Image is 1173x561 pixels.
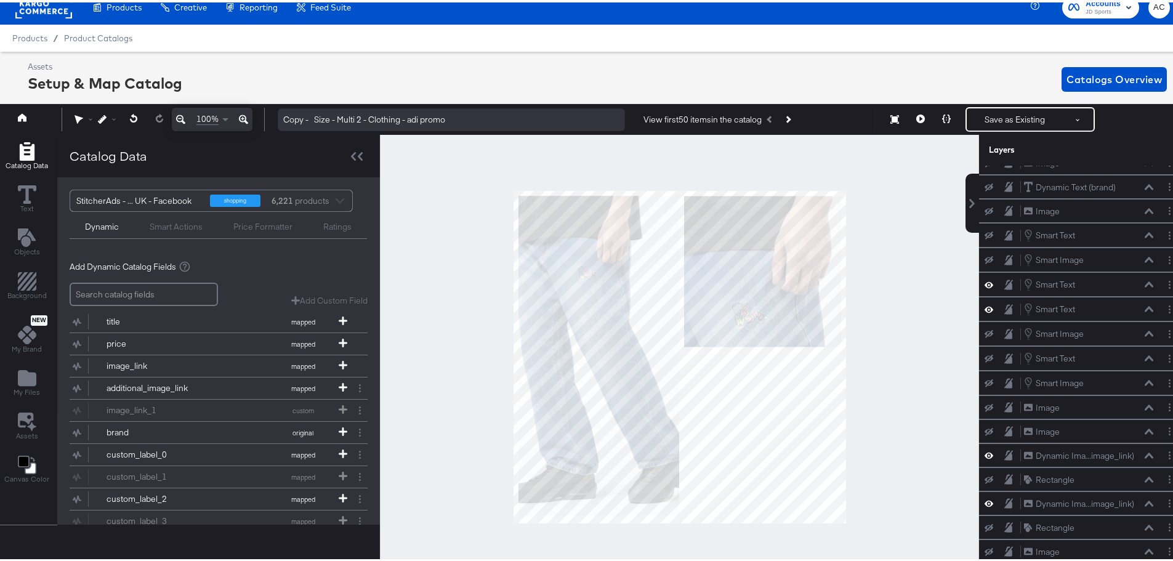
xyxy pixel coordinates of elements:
span: Text [20,201,34,211]
button: Smart Image [1023,374,1084,387]
button: Smart Text [1023,300,1076,313]
div: Smart Text [1036,350,1075,362]
div: title [107,313,196,325]
button: Dynamic Text (brand) [1023,179,1116,192]
span: / [47,31,64,41]
div: Rectangle [1036,472,1074,483]
button: Add Files [6,363,47,398]
div: Assets [28,59,182,70]
div: StitcherAds - ... UK - Facebook [76,188,201,209]
span: 100% [196,111,219,123]
button: custom_label_2mapped [70,486,352,507]
div: custom_label_3mapped [70,508,368,530]
button: image_linkmapped [70,353,352,374]
div: pricemapped [70,331,368,352]
div: custom_label_2 [107,491,196,502]
button: Rectangle [1023,519,1075,532]
span: original [269,426,337,435]
strong: 6,221 [270,188,295,209]
div: Smart Image [1036,375,1084,387]
div: Smart Image [1036,252,1084,264]
span: Assets [16,429,38,438]
span: My Brand [12,342,42,352]
div: custom_label_2mapped [70,486,368,507]
a: Product Catalogs [64,31,132,41]
input: Search catalog fields [70,280,218,304]
div: Image [1036,400,1060,411]
div: View first 50 items in the catalog [643,111,762,123]
div: image_linkmapped [70,353,368,374]
span: mapped [269,382,337,390]
button: Add Text [7,224,47,259]
button: Image [1023,399,1060,412]
div: image_link [107,358,196,369]
button: NewMy Brand [4,310,49,355]
span: New [31,314,47,322]
button: Smart Text [1023,226,1076,240]
div: custom_label_0mapped [70,442,368,463]
div: Image [1036,544,1060,555]
div: Rectangle [1036,520,1074,531]
span: My Files [14,385,40,395]
div: Catalog Data [70,145,147,163]
button: Save as Existing [967,106,1063,128]
span: Canvas Color [4,472,49,482]
div: brandoriginal [70,419,368,441]
button: Next Product [779,106,796,128]
div: price [107,336,196,347]
div: Dynamic Text (brand) [1036,179,1116,191]
span: Add Dynamic Catalog Fields [70,259,176,270]
button: Smart Text [1023,349,1076,363]
span: mapped [269,337,337,346]
button: Dynamic Ima...image_link) [1023,495,1135,508]
div: Ratings [323,219,352,230]
div: Dynamic Ima...image_link) [1036,496,1134,507]
div: additional_image_linkmapped [70,375,368,397]
div: products [270,188,307,209]
button: Dynamic Ima...image_link) [1023,447,1135,460]
div: Smart Text [1036,301,1075,313]
div: Setup & Map Catalog [28,70,182,91]
div: Dynamic Ima...image_link) [1036,448,1134,459]
div: custom_label_0 [107,446,196,458]
button: Catalogs Overview [1062,65,1167,89]
div: Smart Text [1036,276,1075,288]
div: shopping [210,192,260,204]
span: Catalogs Overview [1066,68,1162,86]
span: mapped [269,315,337,324]
div: custom_label_1mapped [70,464,368,485]
span: Background [7,288,47,298]
button: brandoriginal [70,419,352,441]
span: mapped [269,448,337,457]
button: Image [1023,423,1060,436]
div: Image [1036,424,1060,435]
div: Image [1036,203,1060,215]
button: Image [1023,203,1060,216]
button: Smart Image [1023,325,1084,338]
div: Price Formatter [233,219,292,230]
div: Dynamic [85,219,119,230]
span: Objects [14,244,40,254]
span: Catalog Data [6,158,48,168]
div: Layers [989,142,1115,153]
button: Add Custom Field [291,293,368,304]
button: Image [1023,543,1060,556]
div: image_link_1custom [70,397,368,419]
div: Smart Image [1036,326,1084,337]
button: pricemapped [70,331,352,352]
span: JD Sports [1086,5,1121,15]
div: Smart Text [1036,227,1075,239]
button: Smart Image [1023,251,1084,264]
span: mapped [269,360,337,368]
button: additional_image_linkmapped [70,375,352,397]
button: custom_label_0mapped [70,442,352,463]
span: mapped [269,493,337,501]
button: Text [10,180,44,216]
span: Products [12,31,47,41]
div: titlemapped [70,309,368,330]
button: Smart Text [1023,275,1076,289]
button: Assets [9,406,46,442]
div: brand [107,424,196,436]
